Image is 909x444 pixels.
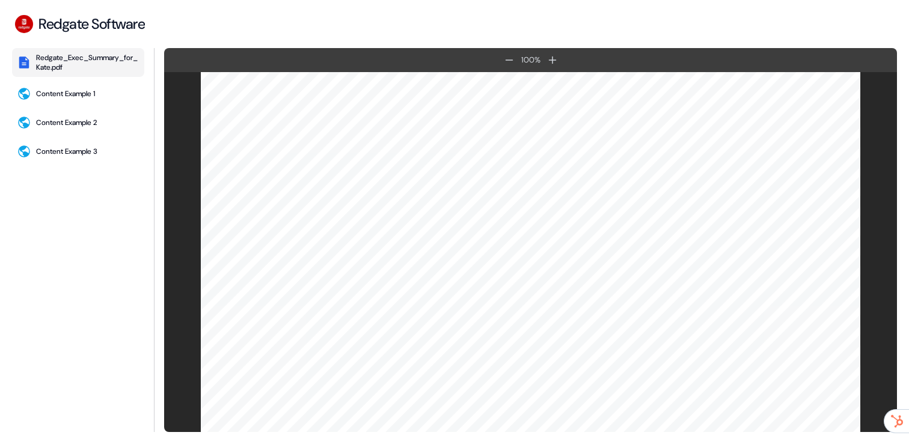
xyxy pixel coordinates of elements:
button: Redgate_Exec_Summary_for_Kate.pdf [12,48,144,77]
button: Content Example 3 [12,139,144,163]
div: Redgate_Exec_Summary_for_Kate.pdf [36,53,139,72]
div: 100 % [519,54,543,66]
div: Redgate Software [38,15,145,33]
div: Content Example 2 [36,118,97,127]
div: Content Example 3 [36,147,97,156]
div: Content Example 1 [36,89,95,99]
button: Content Example 1 [12,82,144,106]
button: Content Example 2 [12,111,144,135]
